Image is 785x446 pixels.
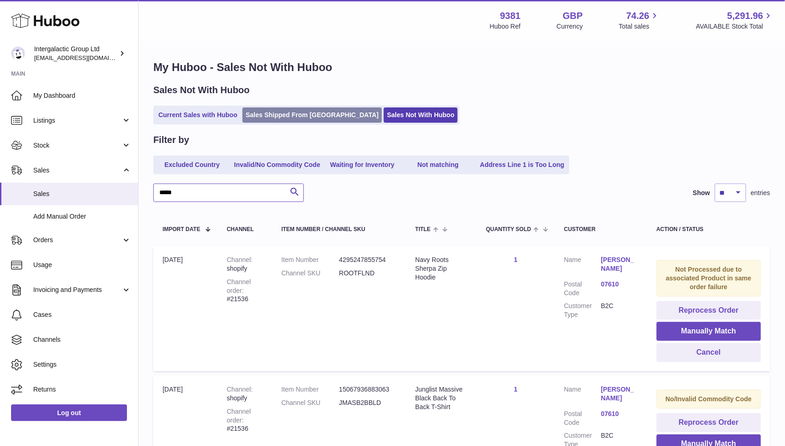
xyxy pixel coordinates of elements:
div: Channel [227,226,263,232]
img: info@junglistnetwork.com [11,47,25,60]
button: Manually Match [657,322,761,341]
span: Listings [33,116,121,125]
dt: Item Number [281,385,339,394]
a: Invalid/No Commodity Code [231,157,324,172]
span: Title [415,226,430,232]
dt: Name [564,385,601,405]
strong: Not Processed due to associated Product in same order failure [666,266,751,291]
span: My Dashboard [33,91,131,100]
span: Sales [33,166,121,175]
strong: Channel [227,386,253,393]
div: Action / Status [657,226,761,232]
span: Sales [33,190,131,198]
span: entries [751,189,770,197]
dd: B2C [601,302,638,319]
a: Sales Shipped From [GEOGRAPHIC_DATA] [242,107,382,123]
div: Navy Roots Sherpa Zip Hoodie [415,256,467,282]
div: Junglist Massive Black Back To Back T-Shirt [415,385,467,411]
button: Reprocess Order [657,413,761,432]
div: Huboo Ref [490,22,521,31]
dt: Name [564,256,601,275]
a: Waiting for Inventory [326,157,399,172]
div: #21536 [227,407,263,434]
span: AVAILABLE Stock Total [696,22,774,31]
span: Settings [33,360,131,369]
a: 5,291.96 AVAILABLE Stock Total [696,10,774,31]
div: Intergalactic Group Ltd [34,45,117,62]
strong: 9381 [500,10,521,22]
div: Item Number / Channel SKU [281,226,397,232]
dd: JMASB2BBLD [339,398,397,407]
dt: Channel SKU [281,398,339,407]
a: Log out [11,404,127,421]
span: Import date [163,226,200,232]
span: 74.26 [626,10,649,22]
a: [PERSON_NAME] [601,256,638,273]
a: Address Line 1 is Too Long [477,157,568,172]
span: Cases [33,310,131,319]
span: Invoicing and Payments [33,285,121,294]
dd: 4295247855754 [339,256,397,264]
strong: Channel order [227,278,251,294]
span: Stock [33,141,121,150]
a: 1 [514,256,518,263]
a: Not matching [401,157,475,172]
div: shopify [227,256,263,273]
a: 07610 [601,280,638,289]
a: Current Sales with Huboo [155,107,241,123]
dt: Postal Code [564,410,601,427]
dt: Item Number [281,256,339,264]
a: [PERSON_NAME] [601,385,638,403]
span: Orders [33,236,121,244]
div: shopify [227,385,263,403]
dd: 15067936883063 [339,385,397,394]
dt: Customer Type [564,302,601,319]
span: Channels [33,335,131,344]
div: Currency [557,22,583,31]
strong: Channel order [227,408,251,424]
span: Quantity Sold [486,226,531,232]
span: Usage [33,261,131,269]
button: Reprocess Order [657,301,761,320]
span: Returns [33,385,131,394]
h2: Sales Not With Huboo [153,84,250,96]
dd: ROOTFLND [339,269,397,278]
span: 5,291.96 [727,10,763,22]
td: [DATE] [153,246,217,371]
a: 1 [514,386,518,393]
dt: Channel SKU [281,269,339,278]
div: Customer [564,226,638,232]
label: Show [693,189,710,197]
div: #21536 [227,278,263,304]
h1: My Huboo - Sales Not With Huboo [153,60,770,75]
a: 07610 [601,410,638,418]
strong: GBP [563,10,583,22]
a: Sales Not With Huboo [384,107,458,123]
a: Excluded Country [155,157,229,172]
span: [EMAIL_ADDRESS][DOMAIN_NAME] [34,54,136,61]
strong: Channel [227,256,253,263]
strong: No/Invalid Commodity Code [665,395,752,403]
span: Total sales [619,22,660,31]
button: Cancel [657,343,761,362]
dt: Postal Code [564,280,601,297]
span: Add Manual Order [33,212,131,221]
h2: Filter by [153,134,189,146]
a: 74.26 Total sales [619,10,660,31]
